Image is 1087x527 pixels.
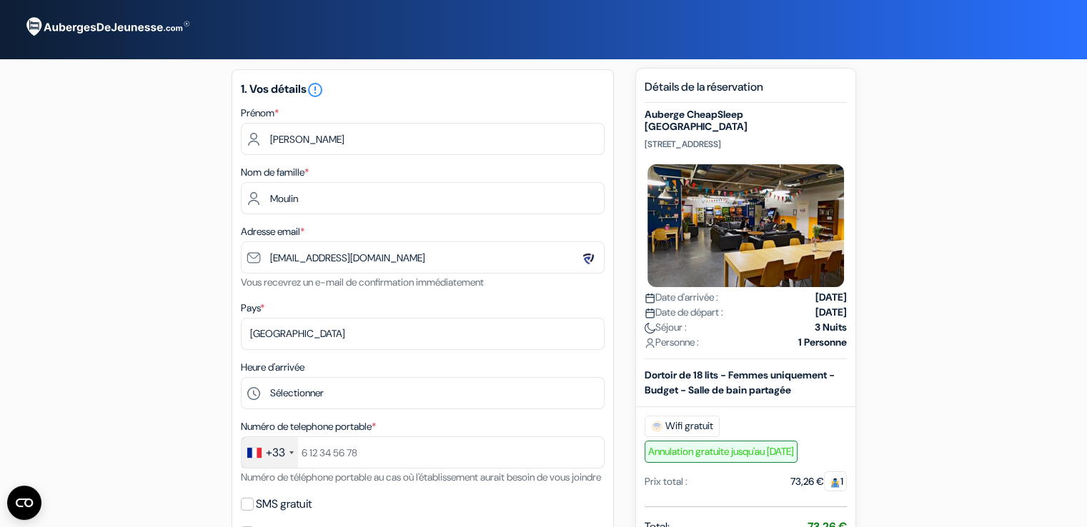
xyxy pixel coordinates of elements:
span: Date de départ : [645,305,723,320]
strong: [DATE] [815,305,847,320]
label: Pays [241,301,264,316]
strong: 1 Personne [798,335,847,350]
div: +33 [266,444,285,461]
img: calendar.svg [645,293,655,303]
input: Entrer adresse e-mail [241,241,605,273]
img: AubergesDeJeunesse.com [17,8,196,46]
label: Heure d'arrivée [241,360,304,375]
label: Prénom [241,106,279,121]
input: Entrer le nom de famille [241,182,605,214]
strong: 3 Nuits [815,320,847,335]
span: Annulation gratuite jusqu'au [DATE] [645,441,798,463]
div: 73,26 € [790,474,847,489]
img: moon.svg [645,323,655,333]
i: error_outline [307,81,324,99]
img: calendar.svg [645,308,655,318]
label: Nom de famille [241,165,309,180]
b: Dortoir de 18 lits - Femmes uniquement - Budget - Salle de bain partagée [645,368,835,396]
input: 6 12 34 56 78 [241,436,605,468]
small: Vous recevrez un e-mail de confirmation immédiatement [241,276,484,288]
h5: Auberge CheapSleep [GEOGRAPHIC_DATA] [645,109,847,133]
img: guest.svg [830,477,840,488]
h5: Détails de la réservation [645,80,847,103]
img: free_wifi.svg [651,421,662,432]
input: Entrez votre prénom [241,123,605,155]
span: Wifi gratuit [645,416,720,437]
label: SMS gratuit [256,494,312,514]
button: CMP-Widget öffnen [7,486,41,520]
div: Prix total : [645,474,688,489]
a: error_outline [307,81,324,96]
strong: [DATE] [815,290,847,305]
span: Date d'arrivée : [645,290,718,305]
p: [STREET_ADDRESS] [645,139,847,150]
h5: 1. Vos détails [241,81,605,99]
span: 1 [824,471,847,491]
img: user_icon.svg [645,338,655,348]
span: Personne : [645,335,699,350]
label: Numéro de telephone portable [241,419,376,434]
label: Adresse email [241,224,304,239]
span: Séjour : [645,320,687,335]
small: Numéro de téléphone portable au cas où l'établissement aurait besoin de vous joindre [241,471,601,483]
div: France: +33 [242,437,298,468]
